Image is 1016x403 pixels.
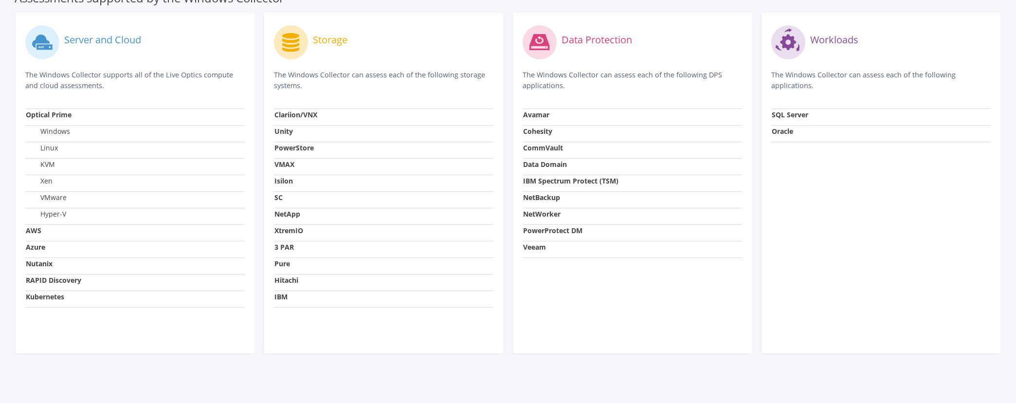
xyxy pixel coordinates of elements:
[523,242,546,252] strong: Veeam
[26,127,70,136] label: Windows
[274,143,314,152] strong: PowerStore
[274,127,293,136] strong: Unity
[274,292,288,301] strong: IBM
[274,259,290,268] strong: Pure
[26,226,41,235] strong: AWS
[26,292,64,301] strong: Kubernetes
[523,176,618,185] strong: IBM Spectrum Protect (TSM)
[523,209,561,219] strong: NetWorker
[274,176,293,185] strong: Isilon
[523,127,552,136] strong: Cohesity
[26,143,58,153] label: Linux
[274,70,493,91] p: The Windows Collector can assess each of the following storage systems.
[562,35,632,45] label: Data Protection
[26,259,53,268] strong: Nutanix
[274,110,317,119] strong: Clariion/VNX
[26,193,67,202] label: VMware
[274,193,283,202] strong: SC
[274,226,303,235] strong: XtremIO
[772,110,808,119] strong: SQL Server
[26,160,55,169] label: KVM
[26,242,45,252] strong: Azure
[64,35,141,45] label: Server and Cloud
[810,35,858,45] label: Workloads
[26,176,53,186] label: Xen
[26,275,81,285] strong: RAPID Discovery
[523,193,560,202] strong: NetBackup
[274,275,298,285] strong: Hitachi
[274,209,300,219] strong: NetApp
[523,226,582,235] strong: PowerProtect DM
[523,160,567,169] strong: Data Domain
[772,127,793,136] strong: Oracle
[274,160,294,169] strong: VMAX
[523,70,742,91] p: The Windows Collector can assess each of the following DPS applications.
[523,143,563,152] strong: CommVault
[25,70,245,91] p: The Windows Collector supports all of the Live Optics compute and cloud assessments.
[771,70,991,91] p: The Windows Collector can assess each of the following applications.
[313,35,347,45] label: Storage
[523,110,549,119] strong: Avamar
[26,209,66,219] label: Hyper-V
[274,242,294,252] strong: 3 PAR
[26,110,72,119] strong: Optical Prime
